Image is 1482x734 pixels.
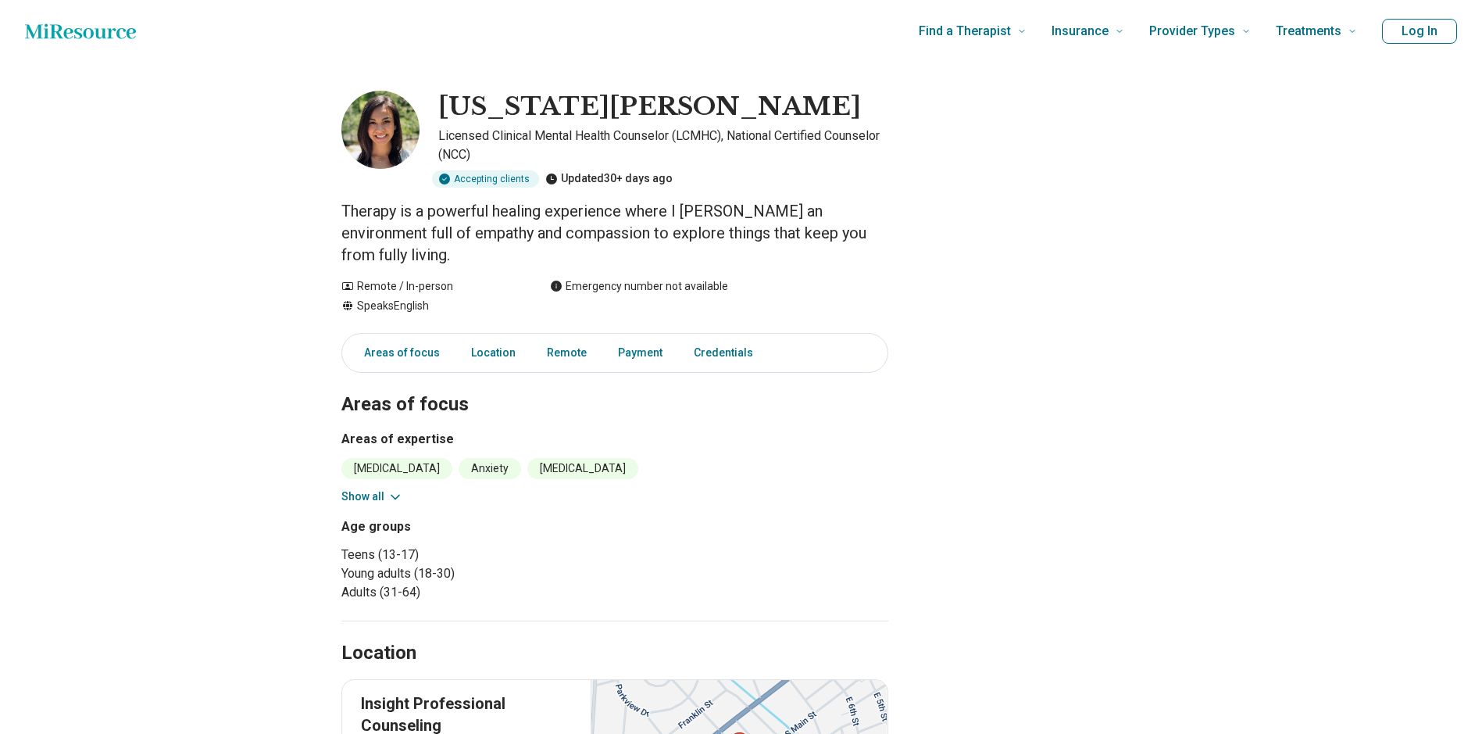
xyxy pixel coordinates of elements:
p: Therapy is a powerful healing experience where I [PERSON_NAME] an environment full of empathy and... [341,200,888,266]
span: Find a Therapist [919,20,1011,42]
li: Teens (13-17) [341,546,609,564]
h3: Age groups [341,517,609,536]
img: Virginia Bullock, Licensed Clinical Mental Health Counselor (LCMHC) [341,91,420,169]
h1: [US_STATE][PERSON_NAME] [438,91,861,124]
div: Accepting clients [432,170,539,188]
li: Anxiety [459,458,521,479]
a: Credentials [684,337,772,369]
a: Remote [537,337,596,369]
h2: Location [341,640,416,667]
li: [MEDICAL_DATA] [527,458,638,479]
div: Remote / In-person [341,278,519,295]
a: Payment [609,337,672,369]
span: Insurance [1052,20,1109,42]
li: [MEDICAL_DATA] [341,458,452,479]
a: Areas of focus [345,337,449,369]
li: Adults (31-64) [341,583,609,602]
span: Treatments [1276,20,1341,42]
li: Young adults (18-30) [341,564,609,583]
p: Licensed Clinical Mental Health Counselor (LCMHC), National Certified Counselor (NCC) [438,127,888,164]
span: Provider Types [1149,20,1235,42]
h3: Areas of expertise [341,430,888,449]
div: Speaks English [341,298,519,314]
button: Show all [341,489,403,505]
div: Updated 30+ days ago [545,170,673,188]
a: Home page [25,16,136,47]
button: Log In [1382,19,1457,44]
a: Location [462,337,525,369]
div: Emergency number not available [550,278,728,295]
h2: Areas of focus [341,354,888,418]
